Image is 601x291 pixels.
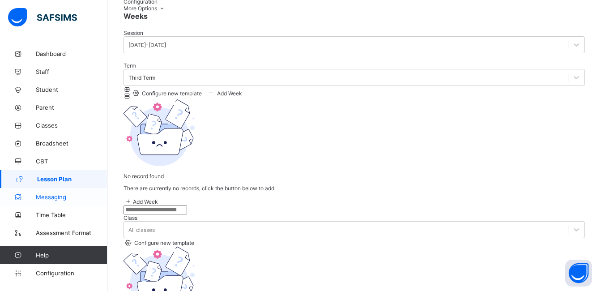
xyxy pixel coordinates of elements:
[124,99,585,205] div: No record found
[36,252,107,259] span: Help
[36,140,107,147] span: Broadsheet
[36,104,107,111] span: Parent
[124,12,148,21] span: Weeks
[8,8,77,27] img: safsims
[36,50,107,57] span: Dashboard
[216,90,242,97] span: Add Week
[124,185,585,192] p: There are currently no records, click the button below to add
[36,86,107,93] span: Student
[124,99,195,166] img: emptyFolder.c0dd6c77127a4b698b748a2c71dfa8de.svg
[36,229,107,236] span: Assessment Format
[124,5,166,12] span: More Options
[124,30,143,36] span: Session
[133,240,194,246] span: Configure new template
[128,74,155,81] div: Third Term
[36,270,107,277] span: Configuration
[36,68,107,75] span: Staff
[36,211,107,218] span: Time Table
[133,198,158,205] span: Add Week
[124,62,136,69] span: Term
[124,214,137,221] span: Class
[37,175,107,183] span: Lesson Plan
[141,90,202,97] span: Configure new template
[36,158,107,165] span: CBT
[128,42,166,48] div: [DATE]-[DATE]
[36,193,107,201] span: Messaging
[36,122,107,129] span: Classes
[565,260,592,287] button: Open asap
[128,227,155,233] div: All classes
[124,173,585,180] p: No record found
